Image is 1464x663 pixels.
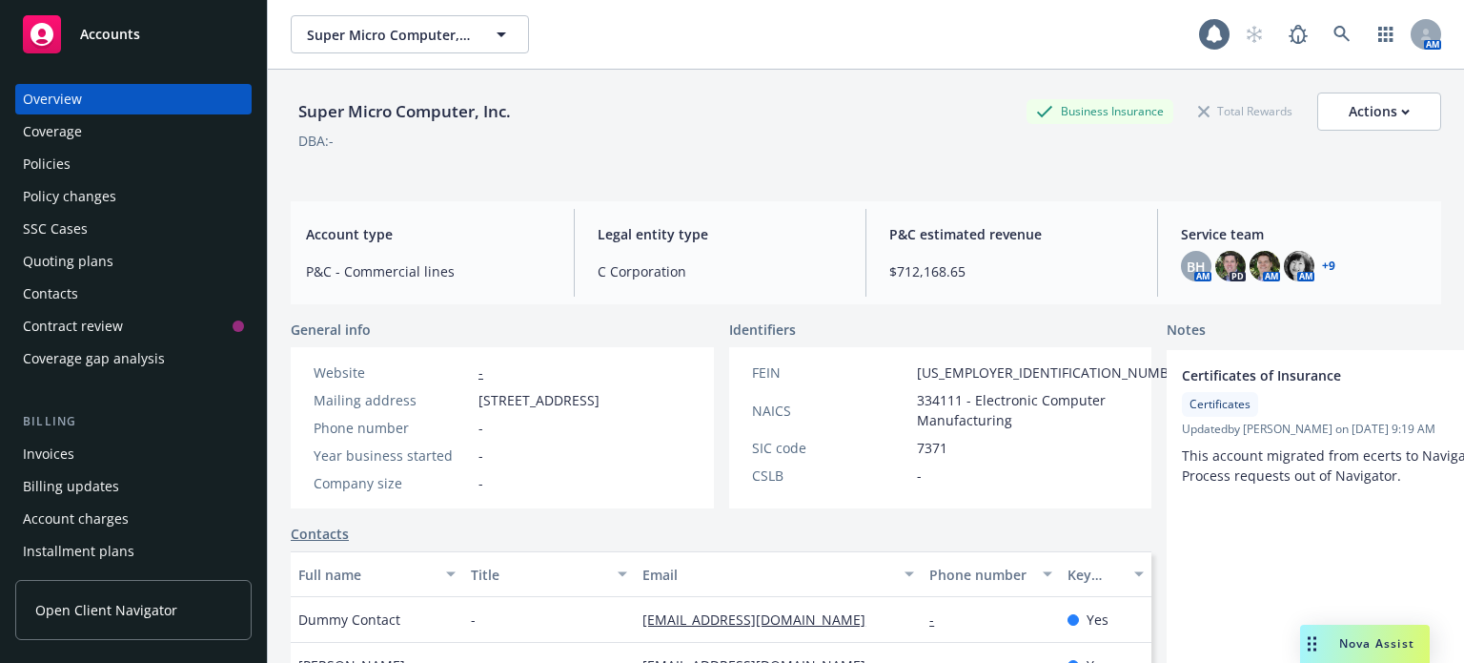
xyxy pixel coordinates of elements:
[1087,610,1108,630] span: Yes
[752,438,909,458] div: SIC code
[752,466,909,486] div: CSLB
[752,401,909,421] div: NAICS
[917,363,1189,383] span: [US_EMPLOYER_IDENTIFICATION_NUMBER]
[15,181,252,212] a: Policy changes
[23,279,78,309] div: Contacts
[306,261,551,281] span: P&C - Commercial lines
[1250,251,1280,281] img: photo
[1189,396,1250,413] span: Certificates
[298,610,400,630] span: Dummy Contact
[23,84,82,114] div: Overview
[1027,99,1173,123] div: Business Insurance
[478,390,600,410] span: [STREET_ADDRESS]
[23,149,71,179] div: Policies
[1235,15,1273,53] a: Start snowing
[642,611,881,629] a: [EMAIL_ADDRESS][DOMAIN_NAME]
[298,131,334,151] div: DBA: -
[15,8,252,61] a: Accounts
[23,471,119,502] div: Billing updates
[314,363,471,383] div: Website
[478,445,483,466] span: -
[15,536,252,567] a: Installment plans
[471,610,476,630] span: -
[15,471,252,502] a: Billing updates
[15,343,252,374] a: Coverage gap analysis
[291,320,371,340] span: General info
[15,149,252,179] a: Policies
[15,84,252,114] a: Overview
[291,99,518,124] div: Super Micro Computer, Inc.
[1060,551,1151,597] button: Key contact
[1284,251,1314,281] img: photo
[1215,251,1246,281] img: photo
[1300,625,1324,663] div: Drag to move
[917,438,947,458] span: 7371
[23,246,113,277] div: Quoting plans
[307,25,472,45] span: Super Micro Computer, Inc.
[478,418,483,438] span: -
[1181,224,1426,244] span: Service team
[291,524,349,544] a: Contacts
[23,181,116,212] div: Policy changes
[23,311,123,342] div: Contract review
[23,343,165,374] div: Coverage gap analysis
[15,412,252,431] div: Billing
[291,15,529,53] button: Super Micro Computer, Inc.
[478,473,483,493] span: -
[15,504,252,534] a: Account charges
[80,27,140,42] span: Accounts
[922,551,1059,597] button: Phone number
[1317,93,1441,131] button: Actions
[35,600,177,620] span: Open Client Navigator
[23,214,88,244] div: SSC Cases
[598,224,843,244] span: Legal entity type
[15,439,252,469] a: Invoices
[1189,99,1302,123] div: Total Rewards
[314,473,471,493] div: Company size
[23,116,82,147] div: Coverage
[642,565,893,585] div: Email
[1167,320,1206,342] span: Notes
[478,363,483,382] a: -
[598,261,843,281] span: C Corporation
[1187,257,1206,277] span: BH
[314,418,471,438] div: Phone number
[917,466,922,486] span: -
[1367,15,1405,53] a: Switch app
[306,224,551,244] span: Account type
[1349,93,1410,130] div: Actions
[314,445,471,466] div: Year business started
[471,565,607,585] div: Title
[15,246,252,277] a: Quoting plans
[752,363,909,383] div: FEIN
[15,311,252,342] a: Contract review
[23,504,129,534] div: Account charges
[15,279,252,309] a: Contacts
[1322,260,1335,272] a: +9
[1279,15,1317,53] a: Report a Bug
[298,565,435,585] div: Full name
[929,565,1030,585] div: Phone number
[889,224,1134,244] span: P&C estimated revenue
[23,439,74,469] div: Invoices
[291,551,463,597] button: Full name
[889,261,1134,281] span: $712,168.65
[917,390,1189,430] span: 334111 - Electronic Computer Manufacturing
[463,551,636,597] button: Title
[1300,625,1430,663] button: Nova Assist
[15,214,252,244] a: SSC Cases
[314,390,471,410] div: Mailing address
[635,551,922,597] button: Email
[1182,365,1464,385] span: Certificates of Insurance
[23,536,134,567] div: Installment plans
[1067,565,1123,585] div: Key contact
[929,611,949,629] a: -
[1339,635,1414,652] span: Nova Assist
[729,320,796,340] span: Identifiers
[15,116,252,147] a: Coverage
[1323,15,1361,53] a: Search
